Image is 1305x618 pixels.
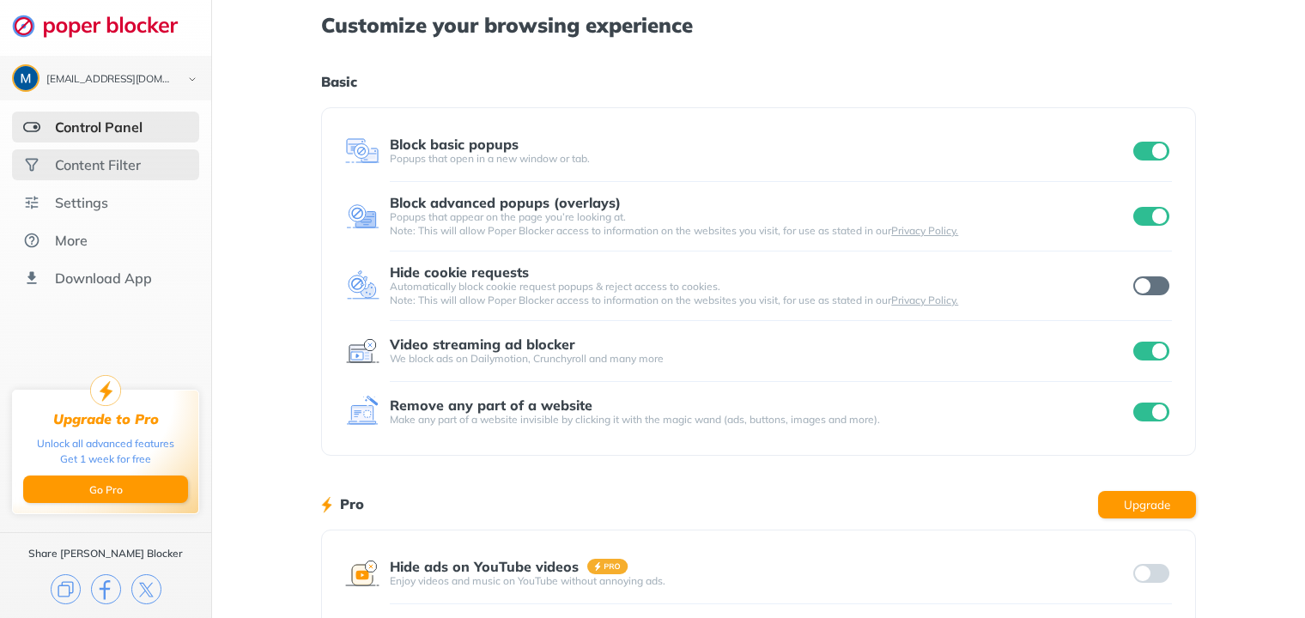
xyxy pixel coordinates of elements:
img: download-app.svg [23,270,40,287]
a: Privacy Policy. [891,224,958,237]
div: Hide ads on YouTube videos [390,559,579,574]
div: Unlock all advanced features [37,436,174,451]
button: Upgrade [1098,491,1196,518]
div: Popups that appear on the page you’re looking at. Note: This will allow Poper Blocker access to i... [390,210,1130,238]
div: Remove any part of a website [390,397,592,413]
div: Get 1 week for free [60,451,151,467]
img: ACg8ocIs0LRdMZ_aONitORVziRu0ZSmMRLXyaaSwtVYc_5E6Eq6cfA=s96-c [14,66,38,90]
img: logo-webpage.svg [12,14,197,38]
div: We block ads on Dailymotion, Crunchyroll and many more [390,352,1130,366]
div: More [55,232,88,249]
a: Privacy Policy. [891,294,958,306]
img: feature icon [345,134,379,168]
img: settings.svg [23,194,40,211]
div: Upgrade to Pro [53,411,159,427]
div: Automatically block cookie request popups & reject access to cookies. Note: This will allow Poper... [390,280,1130,307]
img: chevron-bottom-black.svg [182,70,203,88]
button: Go Pro [23,476,188,503]
img: feature icon [345,395,379,429]
img: x.svg [131,574,161,604]
img: upgrade-to-pro.svg [90,375,121,406]
img: lighting bolt [321,494,332,515]
div: Control Panel [55,118,143,136]
div: Enjoy videos and music on YouTube without annoying ads. [390,574,1130,588]
div: Settings [55,194,108,211]
div: Block basic popups [390,136,519,152]
div: Hide cookie requests [390,264,529,280]
img: feature icon [345,334,379,368]
img: pro-badge.svg [587,559,628,574]
img: feature icon [345,556,379,591]
div: matt.anelli21@gmail.com [46,74,173,86]
div: Share [PERSON_NAME] Blocker [28,547,183,560]
div: Make any part of a website invisible by clicking it with the magic wand (ads, buttons, images and... [390,413,1130,427]
img: copy.svg [51,574,81,604]
img: social.svg [23,156,40,173]
h1: Pro [340,493,364,515]
img: facebook.svg [91,574,121,604]
h1: Customize your browsing experience [321,14,1195,36]
div: Popups that open in a new window or tab. [390,152,1130,166]
h1: Basic [321,70,1195,93]
div: Video streaming ad blocker [390,336,575,352]
img: features-selected.svg [23,118,40,136]
img: about.svg [23,232,40,249]
div: Block advanced popups (overlays) [390,195,621,210]
div: Download App [55,270,152,287]
img: feature icon [345,269,379,303]
div: Content Filter [55,156,141,173]
img: feature icon [345,199,379,233]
